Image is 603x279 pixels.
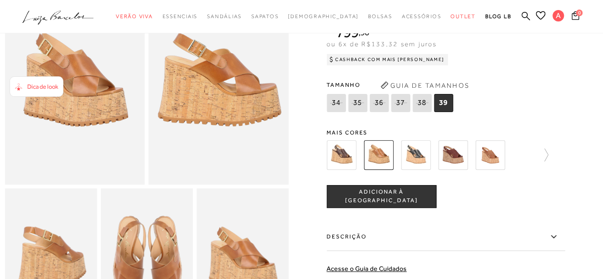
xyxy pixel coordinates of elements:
span: 37 [391,94,410,112]
span: ADICIONAR À [GEOGRAPHIC_DATA] [327,188,436,205]
label: Descrição [327,223,565,251]
button: A [548,10,569,24]
span: Acessórios [402,13,441,19]
a: noSubCategoriesText [368,8,392,25]
button: Guia de Tamanhos [377,78,472,93]
a: Acesse o Guia de Cuidados [327,265,407,272]
span: Tamanho [327,78,455,92]
a: noSubCategoriesText [207,8,242,25]
div: Cashback com Mais [PERSON_NAME] [327,54,448,65]
span: Mais cores [327,130,565,135]
span: Sapatos [251,13,278,19]
span: 38 [412,94,431,112]
span: 35 [348,94,367,112]
a: noSubCategoriesText [116,8,153,25]
span: Essenciais [163,13,198,19]
span: Verão Viva [116,13,153,19]
button: 0 [569,10,582,23]
img: SANDÁLIA MAXI PLATAFORMA CORTIÇA CARAMELO [364,140,393,170]
span: 39 [434,94,453,112]
a: noSubCategoriesText [163,8,198,25]
img: SANDÁLIA MAXI PLATAFORMA CORTIÇA PRETO [401,140,430,170]
span: Dica de look [27,83,58,90]
span: Outlet [450,13,476,19]
a: noSubCategoriesText [288,8,358,25]
i: , [358,28,369,37]
span: A [552,10,564,21]
a: noSubCategoriesText [402,8,441,25]
button: ADICIONAR À [GEOGRAPHIC_DATA] [327,185,436,208]
span: Sandálias [207,13,242,19]
img: SANDÁLIA DE SALTO ALTO PLATAFORMA EM COURO TEXTURIZADO CAFÉ [327,140,356,170]
span: 36 [369,94,388,112]
a: noSubCategoriesText [450,8,476,25]
span: ou 6x de R$133,32 sem juros [327,40,437,48]
a: BLOG LB [485,8,511,25]
img: SANDÁLIA MAXI PLATAFORMA EM CORTIÇA E COURO CARAMELO [475,140,505,170]
span: BLOG LB [485,13,511,19]
span: [DEMOGRAPHIC_DATA] [288,13,358,19]
img: SANDÁLIA MAXI PLATAFORMA EM CORTIÇA E COURO CAFÉ [438,140,468,170]
span: 34 [327,94,346,112]
span: 0 [576,10,583,16]
a: noSubCategoriesText [251,8,278,25]
span: Bolsas [368,13,392,19]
